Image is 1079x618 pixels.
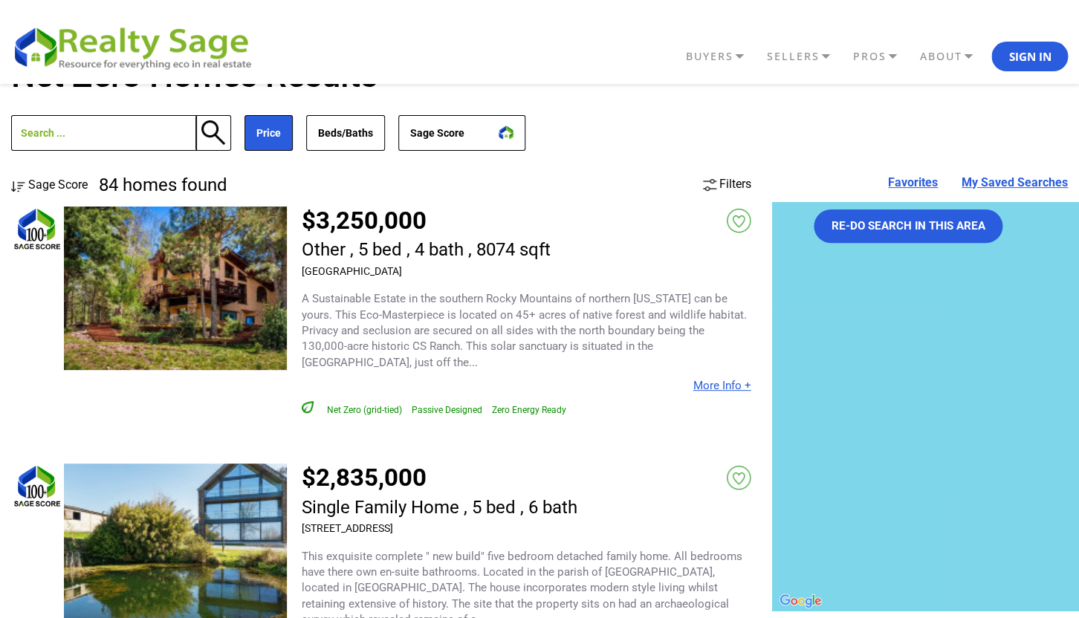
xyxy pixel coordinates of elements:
button: Sign In [991,42,1068,71]
a: Filters [703,177,751,191]
a: ABOUT [916,44,991,69]
a: SELLERS [762,44,849,69]
h3: [GEOGRAPHIC_DATA] [302,265,551,277]
h2: Single Family Home , 5 bed , 6 bath [302,498,577,517]
span: Net Zero (grid-tied) [327,405,402,415]
a: My Saved Searches [962,177,1068,189]
h2: Other , 5 bed , 4 bath , 8074 sqft [302,240,551,259]
a: More Info + [693,379,751,392]
button: Price [244,115,293,151]
a: Open this area in Google Maps (opens a new window) [776,591,825,611]
a: $2,835,000 [302,463,427,492]
a: PROS [849,44,916,69]
a: Favorites [888,177,938,189]
img: Google [776,591,825,611]
span: Filters [719,177,751,191]
span: Zero Energy Ready [492,405,566,415]
button: Sage Score [398,115,525,151]
a: $3,250,000 [302,206,427,235]
span: Passive Designed [412,405,482,415]
img: REALTY SAGE [11,22,264,71]
span: Sage Score [28,178,88,192]
h4: 84 homes found [99,177,227,193]
button: Re-do search in this area [814,209,1003,243]
button: Beds/Baths [306,115,385,151]
h3: [STREET_ADDRESS] [302,522,577,534]
p: A Sustainable Estate in the southern Rocky Mountains of northern [US_STATE] can be yours. This Ec... [302,291,751,370]
a: Sage Score [11,178,88,192]
input: Search ... [11,115,197,151]
a: BUYERS [681,44,762,69]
